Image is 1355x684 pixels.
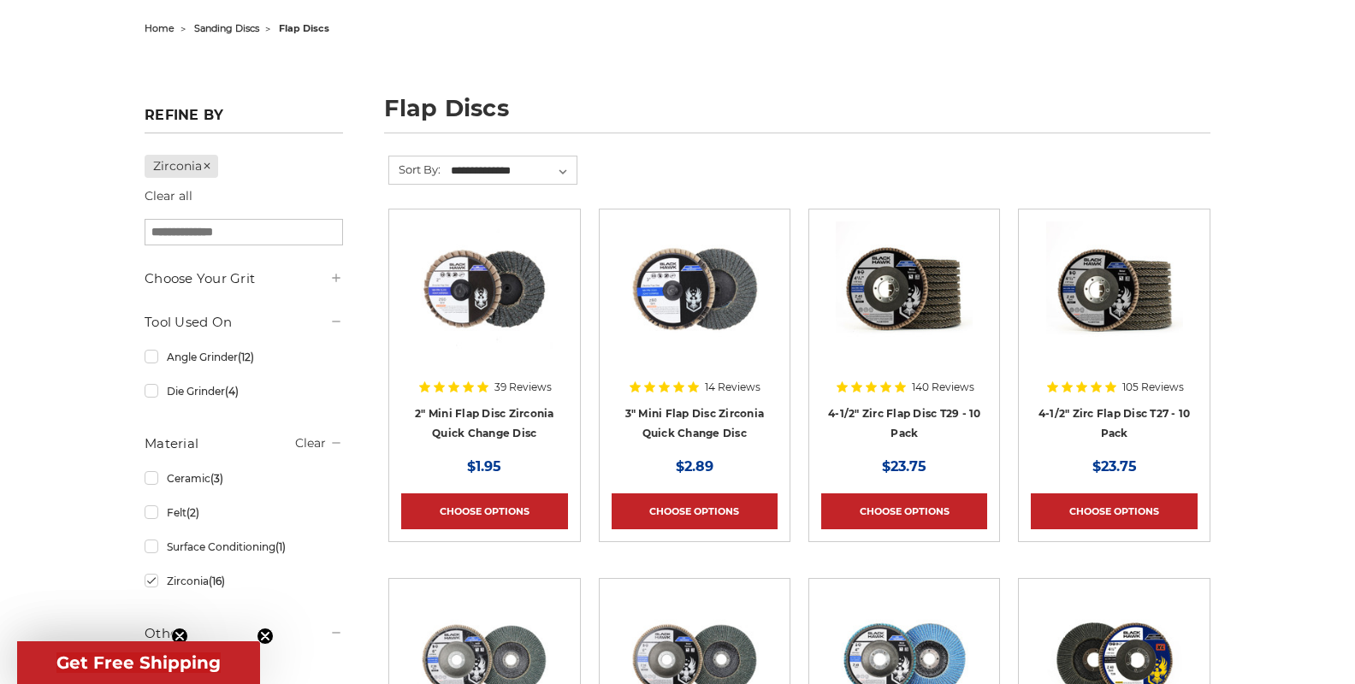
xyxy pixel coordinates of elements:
img: Black Hawk 4-1/2" x 7/8" Flap Disc Type 27 - 10 Pack [1046,221,1183,358]
label: Sort By: [389,156,441,182]
a: BHA 3" Quick Change 60 Grit Flap Disc for Fine Grinding and Finishing [612,221,778,387]
span: (3) [210,472,223,485]
h1: flap discs [384,97,1210,133]
span: (1) [275,540,286,553]
a: Choose Options [401,493,567,529]
span: (16) [209,575,225,587]
button: Close teaser [171,628,188,645]
a: Ceramic [145,463,343,493]
span: Get Free Shipping [56,652,221,673]
a: home [145,22,175,34]
h5: Tool Used On [145,312,343,333]
img: 4.5" Black Hawk Zirconia Flap Disc 10 Pack [836,221,973,358]
a: Zirconia [145,155,218,178]
h5: Material [145,433,343,454]
span: $23.75 [882,458,926,475]
a: Angle Grinder [145,342,343,372]
a: 4-1/2" Zirc Flap Disc T27 - 10 Pack [1038,407,1191,439]
a: 4.5" Black Hawk Zirconia Flap Disc 10 Pack [821,221,987,387]
span: $2.89 [676,458,713,475]
span: 140 Reviews [912,382,974,392]
span: 14 Reviews [705,382,760,392]
h5: Refine by [145,107,343,133]
button: Close teaser [257,628,274,645]
a: Black Hawk 4-1/2" x 7/8" Flap Disc Type 27 - 10 Pack [1031,221,1197,387]
img: Black Hawk Abrasives 2-inch Zirconia Flap Disc with 60 Grit Zirconia for Smooth Finishing [416,221,553,358]
a: sanding discs [194,22,259,34]
a: Felt [145,498,343,528]
a: Choose Options [1031,493,1197,529]
a: Die Grinder [145,376,343,406]
select: Sort By: [448,158,577,184]
span: $23.75 [1092,458,1137,475]
a: Clear [295,435,326,451]
span: (2) [186,506,199,519]
a: 4-1/2" Zirc Flap Disc T29 - 10 Pack [828,407,981,439]
a: Surface Conditioning [145,532,343,562]
a: Clear all [145,188,192,203]
span: 105 Reviews [1122,382,1184,392]
a: Choose Options [821,493,987,529]
span: (12) [238,351,254,363]
div: Get Free ShippingClose teaser [17,641,260,684]
a: 3" Mini Flap Disc Zirconia Quick Change Disc [625,407,765,439]
a: Zirconia [145,566,343,596]
a: Choose Options [612,493,778,529]
a: 2" Mini Flap Disc Zirconia Quick Change Disc [415,407,554,439]
span: (4) [225,385,239,398]
span: $1.95 [467,458,501,475]
a: Black Hawk Abrasives 2-inch Zirconia Flap Disc with 60 Grit Zirconia for Smooth Finishing [401,221,567,387]
img: BHA 3" Quick Change 60 Grit Flap Disc for Fine Grinding and Finishing [626,221,763,358]
span: 39 Reviews [494,382,552,392]
h5: Choose Your Grit [145,268,343,289]
h5: Other [145,623,343,644]
span: flap discs [279,22,329,34]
